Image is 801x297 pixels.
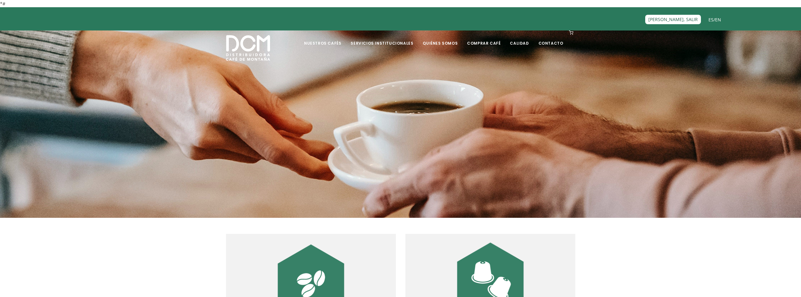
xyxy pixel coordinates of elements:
a: Servicios Institucionales [347,31,417,46]
a: Contacto [535,31,567,46]
a: Comprar Café [463,31,504,46]
a: Nuestros Cafés [300,31,345,46]
a: EN [715,17,721,23]
a: ES [708,17,714,23]
a: Calidad [506,31,533,46]
span: / [708,16,721,23]
a: Quiénes Somos [419,31,461,46]
a: [PERSON_NAME], SALIR [645,15,701,24]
